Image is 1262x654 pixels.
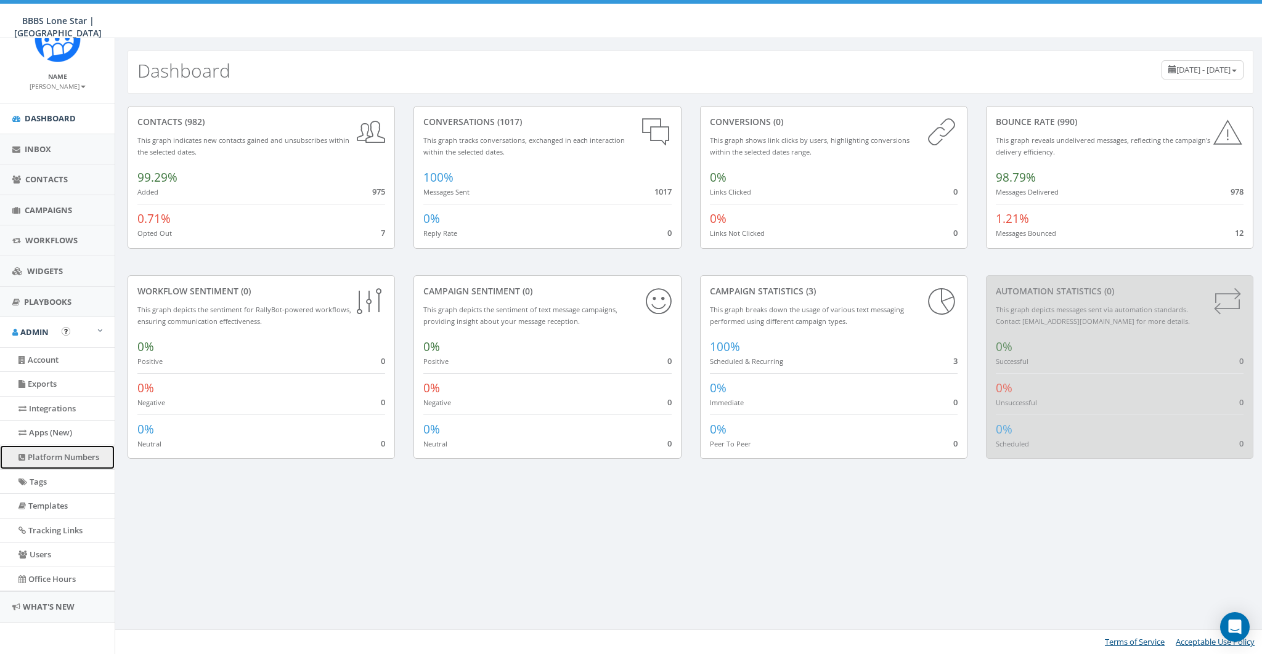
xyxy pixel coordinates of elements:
small: Scheduled & Recurring [710,357,783,366]
span: 0% [423,380,440,396]
span: 0 [667,355,672,366]
span: 0% [996,339,1012,355]
small: Positive [137,357,163,366]
span: Dashboard [25,113,76,124]
span: 0 [1239,355,1244,366]
small: Negative [137,398,165,407]
span: 0 [381,397,385,408]
span: 100% [423,169,454,185]
span: 0% [710,421,727,437]
small: Successful [996,357,1028,366]
small: Negative [423,398,451,407]
span: 0% [996,380,1012,396]
span: (0) [1102,285,1114,297]
span: (0) [238,285,251,297]
span: 0 [381,355,385,366]
span: Contacts [25,174,68,185]
span: 0 [1239,397,1244,408]
small: This graph depicts messages sent via automation standards. Contact [EMAIL_ADDRESS][DOMAIN_NAME] f... [996,305,1190,326]
span: 0 [667,227,672,238]
small: Immediate [710,398,744,407]
span: (990) [1055,116,1077,127]
span: 0% [710,169,727,185]
span: 99.29% [137,169,177,185]
small: Added [137,187,158,196]
span: 0 [381,438,385,449]
span: BBBS Lone Star | [GEOGRAPHIC_DATA] [14,15,102,39]
span: (1017) [495,116,522,127]
span: (982) [182,116,205,127]
span: Campaigns [25,204,72,216]
span: (0) [771,116,783,127]
small: Neutral [137,439,161,448]
span: [DATE] - [DATE] [1176,64,1231,75]
small: Messages Sent [423,187,470,196]
a: [PERSON_NAME] [30,80,86,91]
div: Automation Statistics [996,285,1244,297]
span: 0 [953,186,958,197]
span: Workflows [25,235,78,246]
small: Neutral [423,439,447,448]
small: This graph breaks down the usage of various text messaging performed using different campaign types. [710,305,904,326]
div: conversations [423,116,671,128]
span: 0 [667,397,672,408]
span: 0% [710,211,727,227]
small: This graph indicates new contacts gained and unsubscribes within the selected dates. [137,135,349,156]
span: 0% [137,339,154,355]
span: 0% [137,380,154,396]
small: [PERSON_NAME] [30,82,86,91]
span: 0% [423,339,440,355]
span: 0 [1239,438,1244,449]
span: 0% [423,211,440,227]
small: Opted Out [137,228,172,238]
small: Name [48,72,67,81]
span: 975 [372,186,385,197]
div: Campaign Statistics [710,285,958,297]
div: Workflow Sentiment [137,285,385,297]
span: 0 [953,227,958,238]
span: 1.21% [996,211,1029,227]
span: (0) [520,285,532,297]
span: 7 [381,227,385,238]
span: What's New [23,601,75,612]
span: 0% [423,421,440,437]
span: 1017 [654,186,672,197]
span: 0% [710,380,727,396]
span: 0% [137,421,154,437]
button: Open In-App Guide [62,327,70,336]
small: Links Clicked [710,187,751,196]
div: Bounce Rate [996,116,1244,128]
div: Campaign Sentiment [423,285,671,297]
small: Scheduled [996,439,1029,448]
span: 0 [667,438,672,449]
span: Inbox [25,143,51,155]
div: Open Intercom Messenger [1220,612,1250,642]
span: Admin [20,326,49,337]
small: Positive [423,357,449,366]
small: This graph depicts the sentiment of text message campaigns, providing insight about your message ... [423,305,617,326]
span: 0 [953,438,958,449]
small: Messages Delivered [996,187,1059,196]
small: Links Not Clicked [710,228,765,238]
span: 0.71% [137,211,171,227]
h2: Dashboard [137,60,230,81]
span: Playbooks [24,296,71,307]
span: 3 [953,355,958,366]
a: Terms of Service [1105,636,1165,647]
span: Widgets [27,265,63,277]
div: conversions [710,116,958,128]
a: Acceptable Use Policy [1176,636,1255,647]
span: 0% [996,421,1012,437]
span: 100% [710,339,740,355]
span: 0 [953,397,958,408]
span: 12 [1235,227,1244,238]
small: This graph depicts the sentiment for RallyBot-powered workflows, ensuring communication effective... [137,305,351,326]
small: Unsuccessful [996,398,1037,407]
small: Reply Rate [423,228,457,238]
small: This graph shows link clicks by users, highlighting conversions within the selected dates range. [710,135,910,156]
small: Messages Bounced [996,228,1056,238]
span: 978 [1231,186,1244,197]
small: This graph reveals undelivered messages, reflecting the campaign's delivery efficiency. [996,135,1210,156]
div: contacts [137,116,385,128]
span: (3) [804,285,816,297]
